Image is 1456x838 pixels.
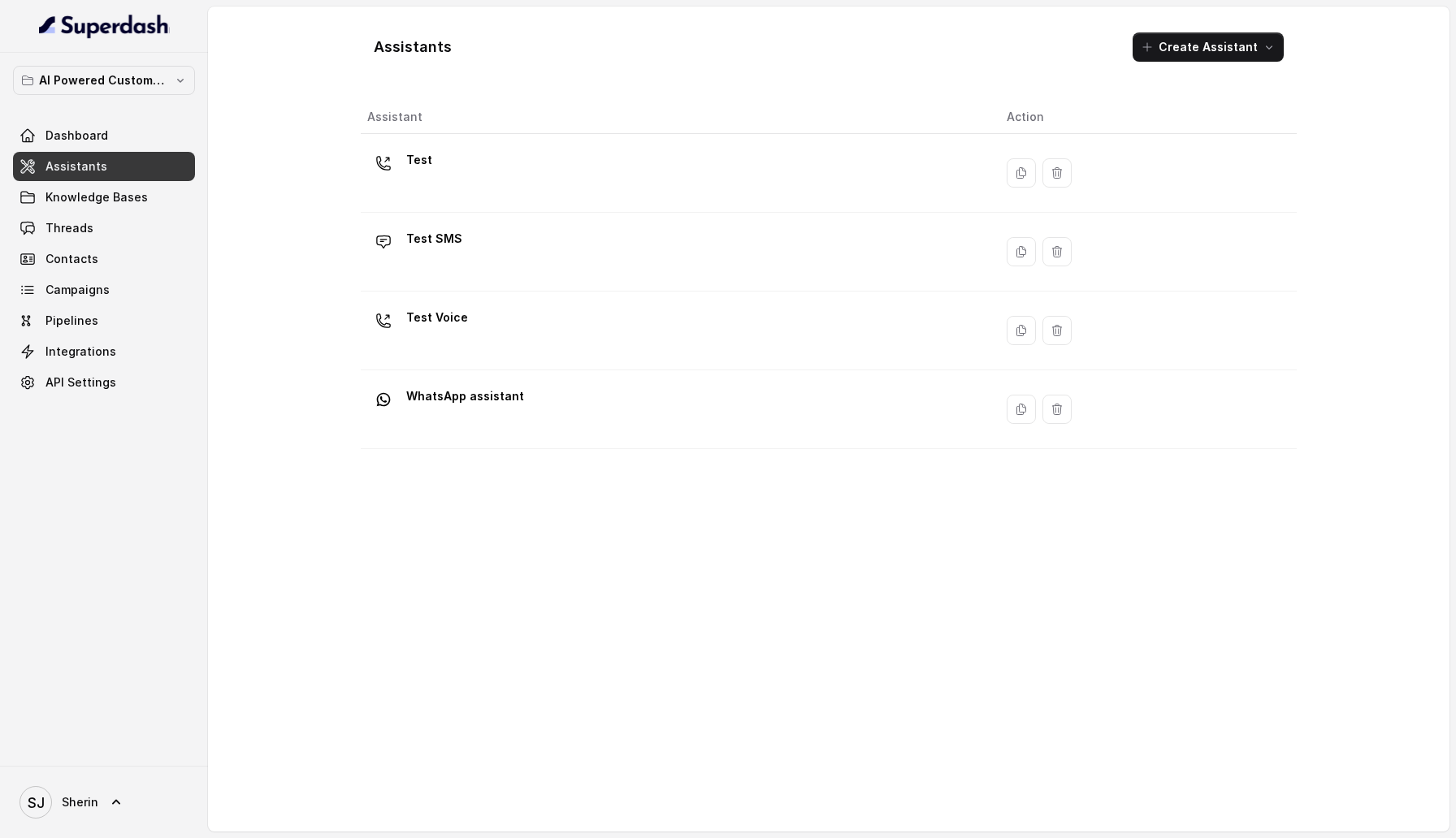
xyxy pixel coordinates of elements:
p: AI Powered Customer Ops [39,71,169,90]
a: Sherin [13,780,195,825]
span: Pipelines [45,313,98,329]
th: Action [994,101,1297,134]
span: Knowledge Bases [45,189,148,205]
p: Test [406,147,432,173]
button: Create Assistant [1133,32,1284,62]
text: SJ [28,794,45,811]
span: Sherin [62,794,98,810]
img: light.svg [39,13,170,39]
span: Threads [45,220,93,236]
a: Threads [13,214,195,243]
h1: Assistants [374,34,452,60]
a: Knowledge Bases [13,183,195,212]
a: Contacts [13,244,195,274]
button: AI Powered Customer Ops [13,66,195,95]
span: Integrations [45,343,116,360]
a: Integrations [13,337,195,366]
a: Pipelines [13,306,195,335]
span: API Settings [45,374,116,391]
a: Dashboard [13,121,195,150]
span: Assistants [45,158,107,175]
p: Test SMS [406,226,462,252]
span: Campaigns [45,282,110,298]
span: Dashboard [45,127,108,144]
span: Contacts [45,251,98,267]
p: Test Voice [406,305,468,330]
a: Campaigns [13,275,195,305]
p: WhatsApp assistant [406,383,524,409]
th: Assistant [361,101,994,134]
a: API Settings [13,368,195,397]
a: Assistants [13,152,195,181]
